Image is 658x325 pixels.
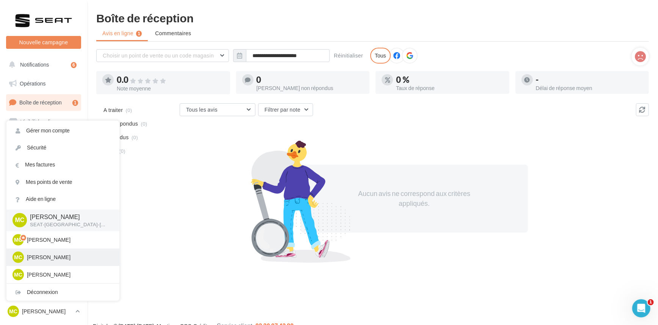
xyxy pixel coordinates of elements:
a: Campagnes [5,133,83,149]
div: 0 % [396,76,503,84]
div: 1 [72,100,78,106]
p: [PERSON_NAME] [30,213,107,221]
a: Sécurité [6,139,119,156]
p: [PERSON_NAME] [27,271,110,278]
button: Tous les avis [180,103,255,116]
a: Campagnes DataOnDemand [5,233,83,255]
span: 1 [648,299,654,305]
div: - [536,76,643,84]
p: [PERSON_NAME] [22,308,72,315]
span: MC [14,236,22,244]
button: Réinitialiser [331,51,366,60]
span: (0) [132,134,138,140]
a: PLV et print personnalisable [5,208,83,230]
a: Visibilité en ligne [5,114,83,130]
button: Notifications 6 [5,57,80,73]
div: 6 [71,62,77,68]
p: [PERSON_NAME] [27,236,110,244]
div: Aucun avis ne correspond aux critères appliqués. [349,189,479,208]
div: Boîte de réception [96,12,649,23]
span: Opérations [20,80,45,87]
a: Contacts [5,151,83,167]
div: Délai de réponse moyen [536,86,643,91]
p: [PERSON_NAME] [27,253,110,261]
span: (0) [141,121,147,127]
span: Choisir un point de vente ou un code magasin [103,52,214,59]
button: Filtrer par note [258,103,313,116]
a: MC [PERSON_NAME] [6,304,81,319]
span: Notifications [20,61,49,68]
span: (0) [126,107,132,113]
button: Nouvelle campagne [6,36,81,49]
span: Visibilité en ligne [20,118,59,125]
div: Taux de réponse [396,86,503,91]
span: Tous les avis [186,106,218,113]
span: MC [15,216,25,225]
span: Boîte de réception [19,99,62,106]
a: Gérer mon compte [6,122,119,139]
a: Opérations [5,76,83,92]
a: Mes factures [6,156,119,173]
span: Commentaires [155,30,191,37]
div: 0.0 [117,76,224,84]
div: [PERSON_NAME] non répondus [257,86,364,91]
p: SEAT-[GEOGRAPHIC_DATA]-[GEOGRAPHIC_DATA] [30,221,107,228]
span: MC [14,271,22,278]
div: Note moyenne [117,86,224,91]
iframe: Intercom live chat [632,299,650,317]
div: 0 [257,76,364,84]
span: Non répondus [103,120,138,128]
a: Médiathèque [5,170,83,186]
span: MC [9,308,17,315]
button: Choisir un point de vente ou un code magasin [96,49,229,62]
span: A traiter [103,106,123,114]
div: Déconnexion [6,284,119,301]
a: Mes points de vente [6,174,119,191]
a: Boîte de réception1 [5,94,83,110]
span: MC [14,253,22,261]
a: Aide en ligne [6,191,119,208]
a: Calendrier [5,189,83,205]
div: Tous [370,48,391,64]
